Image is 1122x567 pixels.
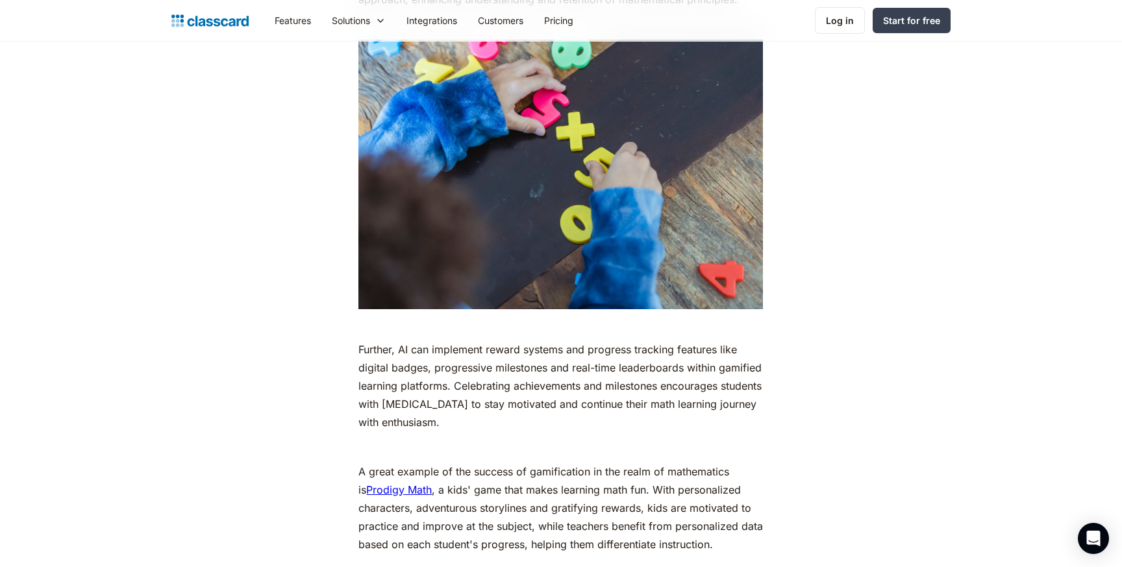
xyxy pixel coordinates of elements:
[358,316,763,334] p: ‍
[332,14,370,27] div: Solutions
[826,14,854,27] div: Log in
[534,6,584,35] a: Pricing
[883,14,940,27] div: Start for free
[358,438,763,456] p: ‍
[873,8,951,33] a: Start for free
[1078,523,1109,554] div: Open Intercom Messenger
[264,6,321,35] a: Features
[396,6,467,35] a: Integrations
[171,12,249,30] a: home
[366,483,432,496] a: Prodigy Math
[358,40,763,309] img: a child learning math by playing with colorful numbers
[358,340,763,431] p: Further, AI can implement reward systems and progress tracking features like digital badges, prog...
[321,6,396,35] div: Solutions
[358,462,763,553] p: A great example of the success of gamification in the realm of mathematics is , a kids' game that...
[815,7,865,34] a: Log in
[467,6,534,35] a: Customers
